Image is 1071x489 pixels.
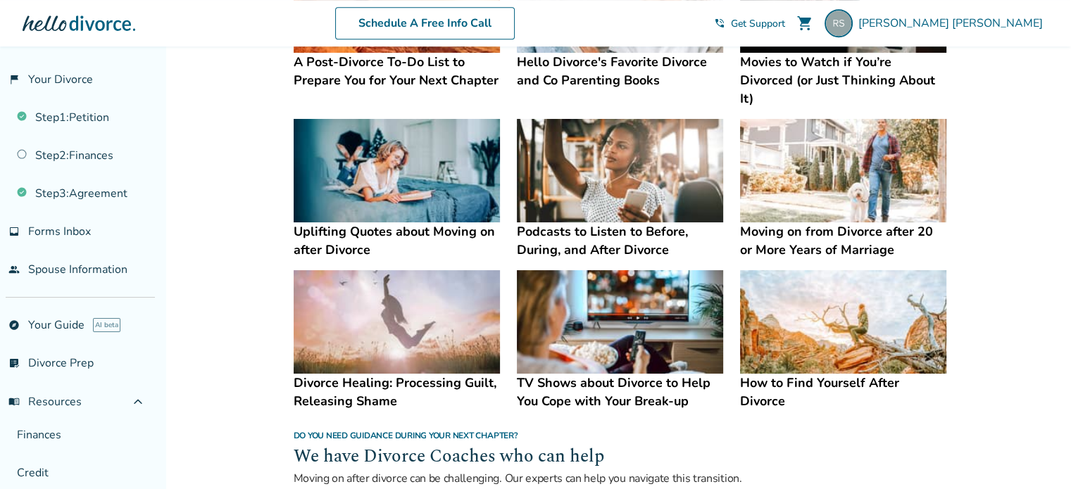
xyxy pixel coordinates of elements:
[8,319,20,331] span: explore
[294,119,500,222] img: Uplifting Quotes about Moving on after Divorce
[294,53,500,89] h4: A Post-Divorce To-Do List to Prepare You for Your Next Chapter
[714,17,785,30] a: phone_in_talkGet Support
[294,444,947,471] h2: We have Divorce Coaches who can help
[517,119,723,222] img: Podcasts to Listen to Before, During, and After Divorce
[8,226,20,237] span: inbox
[294,374,500,410] h4: Divorce Healing: Processing Guilt, Releasing Shame
[517,374,723,410] h4: TV Shows about Divorce to Help You Cope with Your Break-up
[740,119,946,259] a: Moving on from Divorce after 20 or More Years of MarriageMoving on from Divorce after 20 or More ...
[294,270,500,410] a: Divorce Healing: Processing Guilt, Releasing ShameDivorce Healing: Processing Guilt, Releasing Shame
[8,264,20,275] span: people
[294,470,947,487] p: Moving on after divorce can be challenging. Our experts can help you navigate this transition.
[130,393,146,410] span: expand_less
[740,119,946,222] img: Moving on from Divorce after 20 or More Years of Marriage
[294,270,500,374] img: Divorce Healing: Processing Guilt, Releasing Shame
[93,318,120,332] span: AI beta
[28,224,91,239] span: Forms Inbox
[731,17,785,30] span: Get Support
[858,15,1048,31] span: [PERSON_NAME] [PERSON_NAME]
[517,270,723,410] a: TV Shows about Divorce to Help You Cope with Your Break-upTV Shows about Divorce to Help You Cope...
[825,9,853,37] img: ruth@cues.org
[740,270,946,374] img: How to Find Yourself After Divorce
[714,18,725,29] span: phone_in_talk
[8,357,20,369] span: list_alt_check
[335,7,515,39] a: Schedule A Free Info Call
[294,222,500,259] h4: Uplifting Quotes about Moving on after Divorce
[517,53,723,89] h4: Hello Divorce's Favorite Divorce and Co Parenting Books
[8,394,82,409] span: Resources
[1001,421,1071,489] iframe: Chat Widget
[8,74,20,85] span: flag_2
[517,270,723,374] img: TV Shows about Divorce to Help You Cope with Your Break-up
[740,222,946,259] h4: Moving on from Divorce after 20 or More Years of Marriage
[740,53,946,108] h4: Movies to Watch if You’re Divorced (or Just Thinking About It)
[740,374,946,410] h4: How to Find Yourself After Divorce
[517,119,723,259] a: Podcasts to Listen to Before, During, and After DivorcePodcasts to Listen to Before, During, and ...
[517,222,723,259] h4: Podcasts to Listen to Before, During, and After Divorce
[796,15,813,32] span: shopping_cart
[294,430,518,441] span: Do you need guidance during your next chapter?
[8,396,20,407] span: menu_book
[294,119,500,259] a: Uplifting Quotes about Moving on after DivorceUplifting Quotes about Moving on after Divorce
[740,270,946,410] a: How to Find Yourself After DivorceHow to Find Yourself After Divorce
